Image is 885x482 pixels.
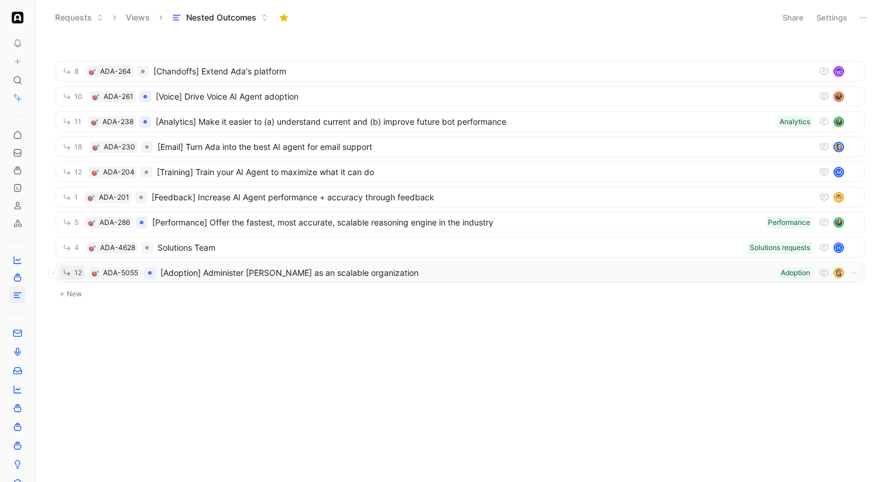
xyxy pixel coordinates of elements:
img: avatar [835,67,843,76]
div: ADA-261 [104,91,133,102]
button: 10 [60,89,85,104]
div: ADA-201 [99,192,129,203]
span: 8 [74,68,79,75]
button: 🎯 [88,244,97,252]
button: 🎯 [91,168,100,176]
div: ADA-4628 [100,242,135,254]
button: 🎯 [92,93,100,101]
span: 5 [74,219,78,226]
img: 🎯 [88,219,95,226]
button: 🎯 [88,218,96,227]
a: 8🎯ADA-264[Chandoffs] Extend Ada's platformavatar [56,61,865,81]
img: avatar [835,118,843,126]
span: [Training] Train your AI Agent to maximize what it can do [157,165,812,179]
img: 🎯 [89,244,96,251]
img: 🎯 [92,143,100,151]
button: 🎯 [92,143,100,151]
button: 12 [60,265,84,280]
div: H [835,244,843,252]
button: Settings [811,9,852,26]
img: avatar [835,143,843,151]
div: M [835,168,843,176]
div: ADA-5055 [103,267,138,279]
img: 🎯 [91,118,98,125]
span: [Performance] Offer the fastest, most accurate, scalable reasoning engine in the industry [152,216,761,230]
span: 18 [74,143,83,151]
span: [Voice] Drive Voice AI Agent adoption [156,90,812,104]
span: [Adoption] Administer [PERSON_NAME] as an scalable organization [160,266,774,280]
div: New [50,40,870,302]
img: avatar [835,193,843,201]
button: Nested Outcomes [167,9,273,26]
button: 5 [60,215,81,230]
div: Solutions requests [750,242,810,254]
img: avatar [835,269,843,277]
img: 🎯 [88,194,95,201]
a: 18🎯ADA-230[Email] Turn Ada into the best AI agent for email supportavatar [56,136,865,157]
span: [Email] Turn Ada into the best AI agent for email support [157,140,812,154]
span: 1 [74,194,78,201]
button: 1 [60,190,80,204]
span: 4 [74,244,79,251]
button: 12 [60,165,84,179]
button: 🎯 [91,269,100,277]
a: 5🎯ADA-286[Performance] Offer the fastest, most accurate, scalable reasoning engine in the industr... [56,212,865,233]
a: 11🎯ADA-238[Analytics] Make it easier to (a) understand current and (b) improve future bot perform... [56,111,865,132]
div: ADA-204 [103,166,135,178]
span: Nested Outcomes [186,12,256,23]
img: avatar [835,93,843,101]
button: Ada [9,9,26,26]
img: 🎯 [92,269,99,276]
span: Solutions Team [157,241,743,255]
button: 8 [60,64,81,78]
a: 12🎯ADA-204[Training] Train your AI Agent to maximize what it can doM [56,162,865,182]
span: 12 [74,269,82,276]
a: 12🎯ADA-5055[Adoption] Administer [PERSON_NAME] as an scalable organizationAdoptionavatar [56,262,865,283]
span: [Analytics] Make it easier to (a) understand current and (b) improve future bot performance [156,115,773,129]
span: [Feedback] Increase AI Agent performance + accuracy through feedback [152,190,812,204]
span: 11 [74,118,81,125]
div: ADA-238 [102,116,133,128]
img: 🎯 [92,169,99,176]
div: Adoption [781,267,810,279]
button: 🎯 [91,118,99,126]
div: Performance [768,217,810,228]
button: 🎯 [88,67,97,76]
img: 🎯 [89,68,96,75]
img: 🎯 [92,93,100,100]
span: 12 [74,169,82,176]
a: 4🎯ADA-4628Solutions TeamSolutions requestsH [56,237,865,258]
img: avatar [835,218,843,227]
a: 1🎯ADA-201[Feedback] Increase AI Agent performance + accuracy through feedbackavatar [56,187,865,207]
div: Analytics [780,116,810,128]
a: 10🎯ADA-261[Voice] Drive Voice AI Agent adoptionavatar [56,86,865,107]
button: 🎯 [87,193,95,201]
button: New [54,287,866,301]
span: 10 [74,93,83,100]
button: 11 [60,114,84,129]
div: ADA-264 [100,66,131,77]
button: 18 [60,139,85,154]
div: ADA-230 [104,141,135,153]
button: 4 [60,240,81,255]
div: ADA-286 [100,217,130,228]
button: Requests [50,9,109,26]
button: Share [777,9,809,26]
span: [Chandoffs] Extend Ada's platform [153,64,812,78]
button: Views [121,9,155,26]
img: Ada [12,12,23,23]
